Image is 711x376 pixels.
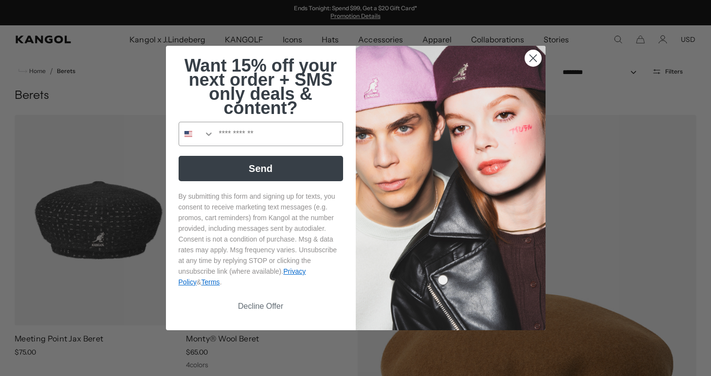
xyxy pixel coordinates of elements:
input: Phone Number [214,122,343,146]
button: Search Countries [179,122,214,146]
img: 4fd34567-b031-494e-b820-426212470989.jpeg [356,46,546,330]
a: Terms [201,278,219,286]
button: Close dialog [525,50,542,67]
p: By submitting this form and signing up for texts, you consent to receive marketing text messages ... [179,191,343,287]
span: Want 15% off your next order + SMS only deals & content? [184,56,337,118]
img: United States [184,130,192,138]
button: Decline Offer [179,297,343,316]
button: Send [179,156,343,181]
